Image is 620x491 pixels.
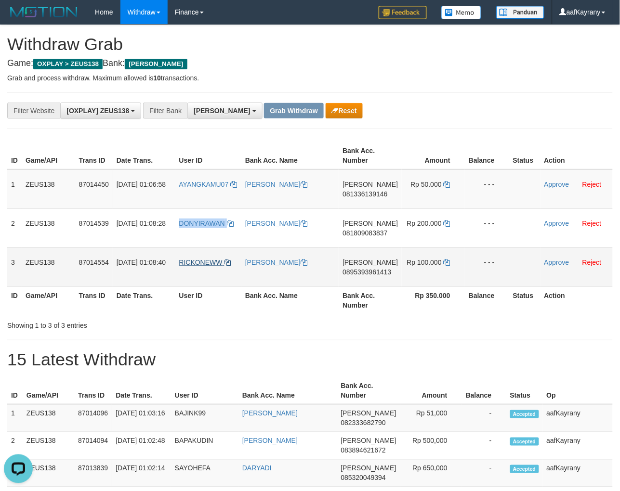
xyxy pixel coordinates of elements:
td: - - - [465,208,509,247]
a: Copy 100000 to clipboard [444,258,450,266]
td: 3 [7,247,22,286]
th: Date Trans. [113,142,175,169]
td: aafKayrany [543,432,613,460]
th: Action [541,142,613,169]
th: Game/API [23,377,74,404]
td: Rp 650,000 [400,460,462,487]
a: DARYADI [242,465,272,472]
span: OXPLAY > ZEUS138 [33,59,103,69]
a: [PERSON_NAME] [245,258,307,266]
span: Copy 085320049394 to clipboard [341,474,386,482]
span: Copy 082333682790 to clipboard [341,419,386,427]
th: Bank Acc. Name [238,377,337,404]
span: Copy 0895393961413 to clipboard [343,268,391,276]
th: Status [509,286,541,314]
p: Grab and process withdraw. Maximum allowed is transactions. [7,73,613,83]
td: Rp 51,000 [400,404,462,432]
h1: 15 Latest Withdraw [7,350,613,369]
img: Feedback.jpg [379,6,427,19]
a: Approve [544,220,569,227]
span: Copy 083894621672 to clipboard [341,447,386,454]
span: 87014554 [79,258,109,266]
th: Op [543,377,613,404]
td: 1 [7,404,23,432]
span: Rp 200.000 [407,220,442,227]
th: Trans ID [74,377,112,404]
th: Balance [465,142,509,169]
td: 87013839 [74,460,112,487]
span: AYANGKAMU07 [179,181,229,188]
td: ZEUS138 [23,460,74,487]
td: BAPAKUDIN [171,432,238,460]
th: Bank Acc. Number [339,286,402,314]
th: User ID [171,377,238,404]
th: Balance [465,286,509,314]
span: Rp 50.000 [410,181,442,188]
td: 1 [7,169,22,209]
a: [PERSON_NAME] [242,410,298,417]
span: [PERSON_NAME] [343,181,398,188]
td: ZEUS138 [22,169,75,209]
button: Open LiveChat chat widget [4,4,33,33]
th: Amount [400,377,462,404]
td: 2 [7,208,22,247]
span: 87014450 [79,181,109,188]
td: aafKayrany [543,404,613,432]
span: [PERSON_NAME] [343,220,398,227]
td: aafKayrany [543,460,613,487]
td: - - - [465,247,509,286]
th: Bank Acc. Number [337,377,400,404]
div: Filter Bank [143,103,187,119]
td: - - - [465,169,509,209]
span: [OXPLAY] ZEUS138 [66,107,129,115]
th: Game/API [22,142,75,169]
span: [PERSON_NAME] [194,107,250,115]
h4: Game: Bank: [7,59,613,68]
span: Accepted [510,438,539,446]
span: DONYIRAWAN [179,220,225,227]
img: panduan.png [496,6,544,19]
a: RICKONEWW [179,258,231,266]
button: Reset [326,103,363,118]
a: DONYIRAWAN [179,220,234,227]
th: Trans ID [75,142,113,169]
td: SAYOHEFA [171,460,238,487]
th: Trans ID [75,286,113,314]
span: Rp 100.000 [407,258,442,266]
span: [PERSON_NAME] [343,258,398,266]
th: ID [7,377,23,404]
div: Showing 1 to 3 of 3 entries [7,317,251,330]
img: MOTION_logo.png [7,5,80,19]
span: 87014539 [79,220,109,227]
a: [PERSON_NAME] [245,181,307,188]
span: Copy 081336139146 to clipboard [343,190,387,198]
span: [PERSON_NAME] [341,437,396,445]
strong: 10 [153,74,161,82]
th: Amount [402,142,464,169]
div: Filter Website [7,103,60,119]
th: ID [7,142,22,169]
td: 2 [7,432,23,460]
td: 87014096 [74,404,112,432]
span: [DATE] 01:08:28 [117,220,166,227]
td: ZEUS138 [23,404,74,432]
a: Reject [582,181,602,188]
th: Action [541,286,613,314]
td: ZEUS138 [23,432,74,460]
span: [DATE] 01:06:58 [117,181,166,188]
span: RICKONEWW [179,258,223,266]
td: - [462,460,506,487]
td: ZEUS138 [22,247,75,286]
img: Button%20Memo.svg [441,6,482,19]
a: [PERSON_NAME] [245,220,307,227]
span: [PERSON_NAME] [341,410,396,417]
a: Approve [544,258,569,266]
span: Accepted [510,410,539,418]
th: User ID [175,142,241,169]
a: [PERSON_NAME] [242,437,298,445]
span: Copy 081809083837 to clipboard [343,229,387,237]
td: [DATE] 01:02:48 [112,432,171,460]
a: Reject [582,220,602,227]
span: [DATE] 01:08:40 [117,258,166,266]
span: Accepted [510,465,539,473]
